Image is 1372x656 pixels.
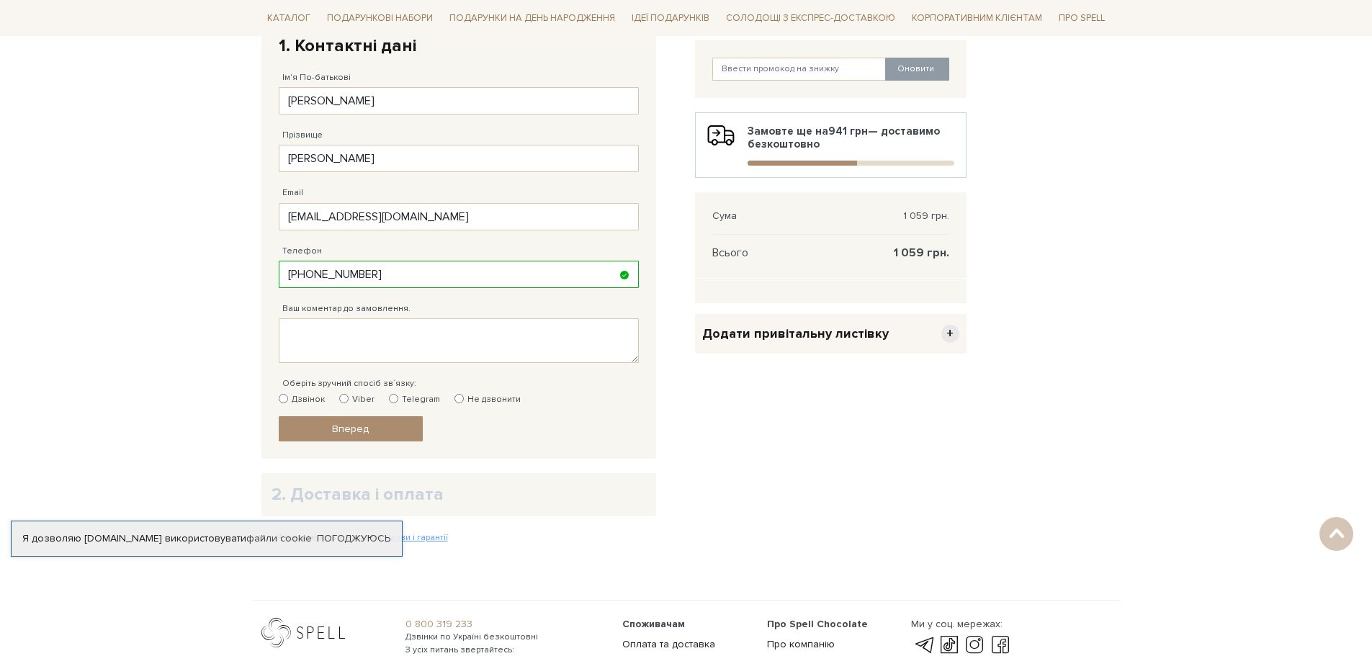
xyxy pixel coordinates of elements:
[712,210,737,223] span: Сума
[962,637,987,654] a: instagram
[767,638,835,650] a: Про компанію
[317,532,390,545] a: Погоджуюсь
[384,532,448,543] a: Умови і гарантії
[622,638,715,650] a: Оплата та доставка
[282,302,411,315] label: Ваш коментар до замовлення.
[277,531,448,544] label: Я погоджуюсь з умовами:
[626,7,715,30] a: Ідеї подарунків
[906,7,1048,30] a: Корпоративним клієнтам
[282,71,351,84] label: Ім'я По-батькові
[282,129,323,142] label: Прізвище
[321,7,439,30] a: Подарункові набори
[767,618,868,630] span: Про Spell Chocolate
[454,394,464,403] input: Не дзвонити
[246,532,312,544] a: файли cookie
[712,246,748,259] span: Всього
[405,618,605,631] a: 0 800 319 233
[1053,7,1111,30] a: Про Spell
[894,246,949,259] span: 1 059 грн.
[279,394,288,403] input: Дзвінок
[712,58,887,81] input: Ввести промокод на знижку
[903,210,949,223] span: 1 059 грн.
[444,7,621,30] a: Подарунки на День народження
[707,125,954,166] div: Замовте ще на — доставимо безкоштовно
[339,393,375,406] label: Viber
[622,618,685,630] span: Споживачам
[389,393,440,406] label: Telegram
[261,7,316,30] a: Каталог
[279,35,639,57] h2: 1. Контактні дані
[937,637,961,654] a: tik-tok
[389,394,398,403] input: Telegram
[911,637,936,654] a: telegram
[282,187,303,199] label: Email
[272,483,646,506] h2: 2. Доставка і оплата
[405,631,605,644] span: Дзвінки по Україні безкоштовні
[339,394,349,403] input: Viber
[885,58,949,81] button: Оновити
[702,325,889,342] span: Додати привітальну листівку
[911,618,1012,631] div: Ми у соц. мережах:
[332,423,369,435] span: Вперед
[988,637,1013,654] a: facebook
[454,393,521,406] label: Не дзвонити
[828,125,868,138] b: 941 грн
[279,393,325,406] label: Дзвінок
[941,325,959,343] span: +
[282,245,322,258] label: Телефон
[282,377,416,390] label: Оберіть зручний спосіб зв`язку:
[720,6,901,30] a: Солодощі з експрес-доставкою
[12,532,402,545] div: Я дозволяю [DOMAIN_NAME] використовувати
